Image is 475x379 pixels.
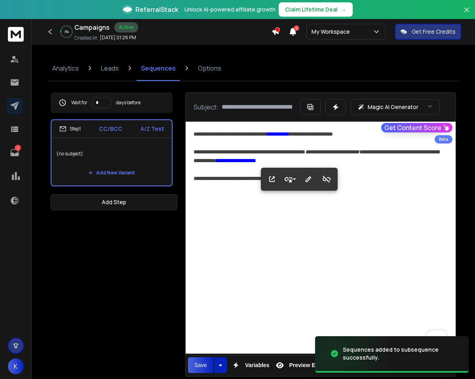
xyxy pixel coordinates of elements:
p: A/Z Test [141,125,164,133]
button: Get Free Credits [395,24,461,40]
button: K [8,358,24,374]
p: CC/BCC [99,125,122,133]
button: Save [188,357,213,373]
div: To enrich screen reader interactions, please activate Accessibility in Grammarly extension settings [186,122,456,349]
p: (no subject) [56,143,167,165]
span: ReferralStack [135,5,178,14]
p: Analytics [52,63,79,73]
button: Preview Email [272,357,328,373]
p: Unlock AI-powered affiliate growth [184,6,275,13]
div: Step 1 [59,125,81,132]
p: days before [116,100,141,106]
a: Leads [96,56,123,81]
button: Add Step [51,194,177,210]
button: Style [283,171,298,187]
a: 2 [7,145,23,161]
button: Claim Lifetime Deal→ [279,2,353,17]
button: Magic AI Generator [351,99,440,115]
p: Sequences [141,63,176,73]
p: Options [198,63,221,73]
span: → [341,6,346,13]
li: Step1CC/BCCA/Z Test(no subject)Add New Variant [51,119,173,186]
p: Magic AI Generator [368,103,418,111]
button: Open Link [264,171,279,187]
p: Subject: [194,102,218,112]
h1: Campaigns [74,23,110,32]
img: image [315,330,394,377]
p: Leads [101,63,119,73]
span: Variables [243,362,271,369]
p: 2 [15,145,21,151]
div: Beta [435,135,452,144]
button: Get Content Score [381,123,452,132]
a: Options [193,56,226,81]
p: Wait for [71,100,87,106]
div: Sequences added to subsequence successfully. [343,346,459,362]
p: Get Free Credits [412,28,456,36]
p: 3 % [65,29,69,34]
p: [DATE] 01:26 PM [100,34,136,41]
p: Created At: [74,35,98,41]
button: Variables [228,357,271,373]
div: Active [114,22,138,33]
p: My Workspace [312,28,353,36]
span: 6 [294,25,299,31]
button: Unlink [319,171,334,187]
a: Analytics [47,56,84,81]
button: Close banner [462,5,472,24]
button: Edit Link [301,171,316,187]
a: Sequences [136,56,180,81]
span: Preview Email [287,362,328,369]
button: Add New Variant [82,165,141,181]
